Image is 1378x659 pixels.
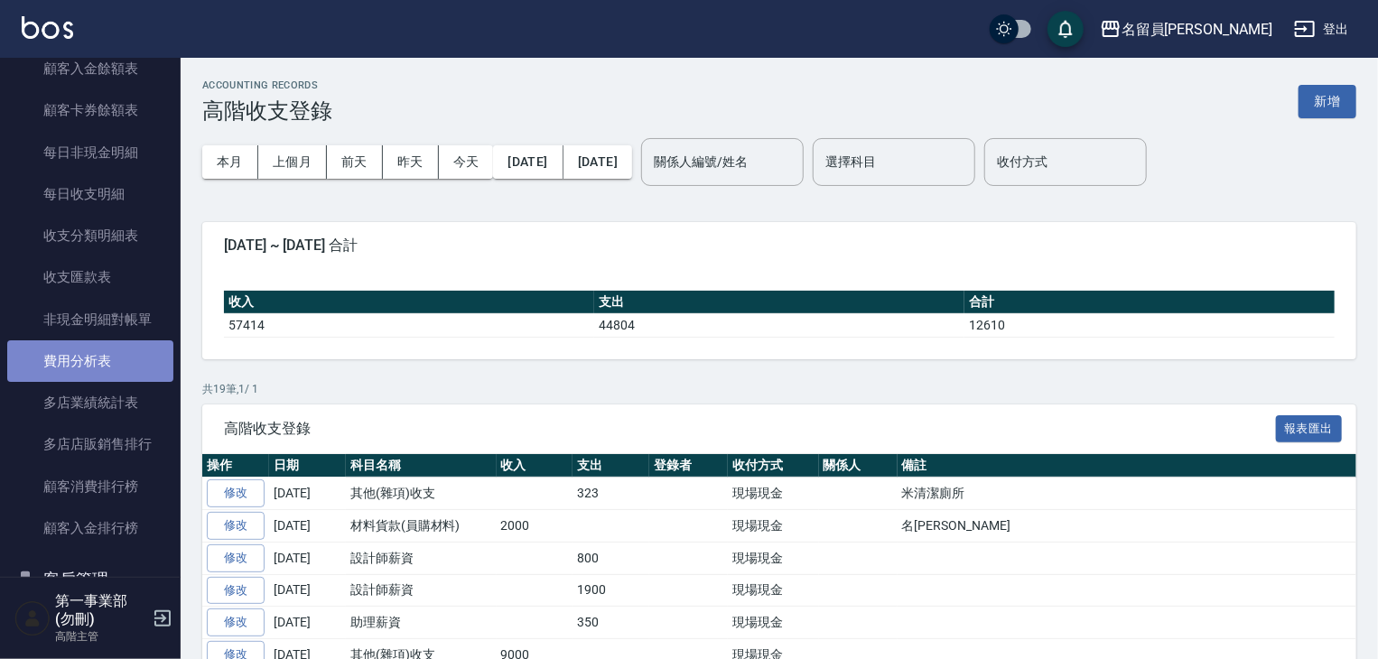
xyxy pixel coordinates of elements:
[1276,419,1343,436] a: 報表匯出
[1299,85,1356,118] button: 新增
[7,173,173,215] a: 每日收支明細
[1287,13,1356,46] button: 登出
[7,466,173,507] a: 顧客消費排行榜
[22,16,73,39] img: Logo
[269,607,346,639] td: [DATE]
[493,145,563,179] button: [DATE]
[573,478,649,510] td: 323
[346,454,497,478] th: 科目名稱
[1299,92,1356,109] a: 新增
[269,478,346,510] td: [DATE]
[1122,18,1272,41] div: 名留員[PERSON_NAME]
[573,607,649,639] td: 350
[898,510,1376,543] td: 名[PERSON_NAME]
[346,607,497,639] td: 助理薪資
[258,145,327,179] button: 上個月
[327,145,383,179] button: 前天
[964,291,1335,314] th: 合計
[202,98,332,124] h3: 高階收支登錄
[728,574,819,607] td: 現場現金
[346,542,497,574] td: 設計師薪資
[224,313,594,337] td: 57414
[207,479,265,507] a: 修改
[563,145,632,179] button: [DATE]
[7,48,173,89] a: 顧客入金餘額表
[7,89,173,131] a: 顧客卡券餘額表
[55,592,147,628] h5: 第一事業部 (勿刪)
[7,382,173,423] a: 多店業績統計表
[7,215,173,256] a: 收支分類明細表
[202,79,332,91] h2: ACCOUNTING RECORDS
[224,237,1335,255] span: [DATE] ~ [DATE] 合計
[439,145,494,179] button: 今天
[728,454,819,478] th: 收付方式
[573,454,649,478] th: 支出
[898,478,1376,510] td: 米清潔廁所
[269,574,346,607] td: [DATE]
[207,512,265,540] a: 修改
[207,577,265,605] a: 修改
[649,454,728,478] th: 登錄者
[497,510,573,543] td: 2000
[573,574,649,607] td: 1900
[1047,11,1084,47] button: save
[55,628,147,645] p: 高階主管
[728,607,819,639] td: 現場現金
[728,478,819,510] td: 現場現金
[269,510,346,543] td: [DATE]
[207,544,265,572] a: 修改
[7,256,173,298] a: 收支匯款表
[346,510,497,543] td: 材料貨款(員購材料)
[7,507,173,549] a: 顧客入金排行榜
[14,600,51,636] img: Person
[898,454,1376,478] th: 備註
[202,381,1356,397] p: 共 19 筆, 1 / 1
[594,313,964,337] td: 44804
[269,454,346,478] th: 日期
[202,145,258,179] button: 本月
[728,510,819,543] td: 現場現金
[497,454,573,478] th: 收入
[202,454,269,478] th: 操作
[594,291,964,314] th: 支出
[7,132,173,173] a: 每日非現金明細
[728,542,819,574] td: 現場現金
[224,420,1276,438] span: 高階收支登錄
[7,299,173,340] a: 非現金明細對帳單
[346,574,497,607] td: 設計師薪資
[383,145,439,179] button: 昨天
[224,291,594,314] th: 收入
[573,542,649,574] td: 800
[269,542,346,574] td: [DATE]
[1276,415,1343,443] button: 報表匯出
[7,423,173,465] a: 多店店販銷售排行
[207,608,265,636] a: 修改
[7,556,173,603] button: 客戶管理
[964,313,1335,337] td: 12610
[1093,11,1280,48] button: 名留員[PERSON_NAME]
[346,478,497,510] td: 其他(雜項)收支
[819,454,898,478] th: 關係人
[7,340,173,382] a: 費用分析表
